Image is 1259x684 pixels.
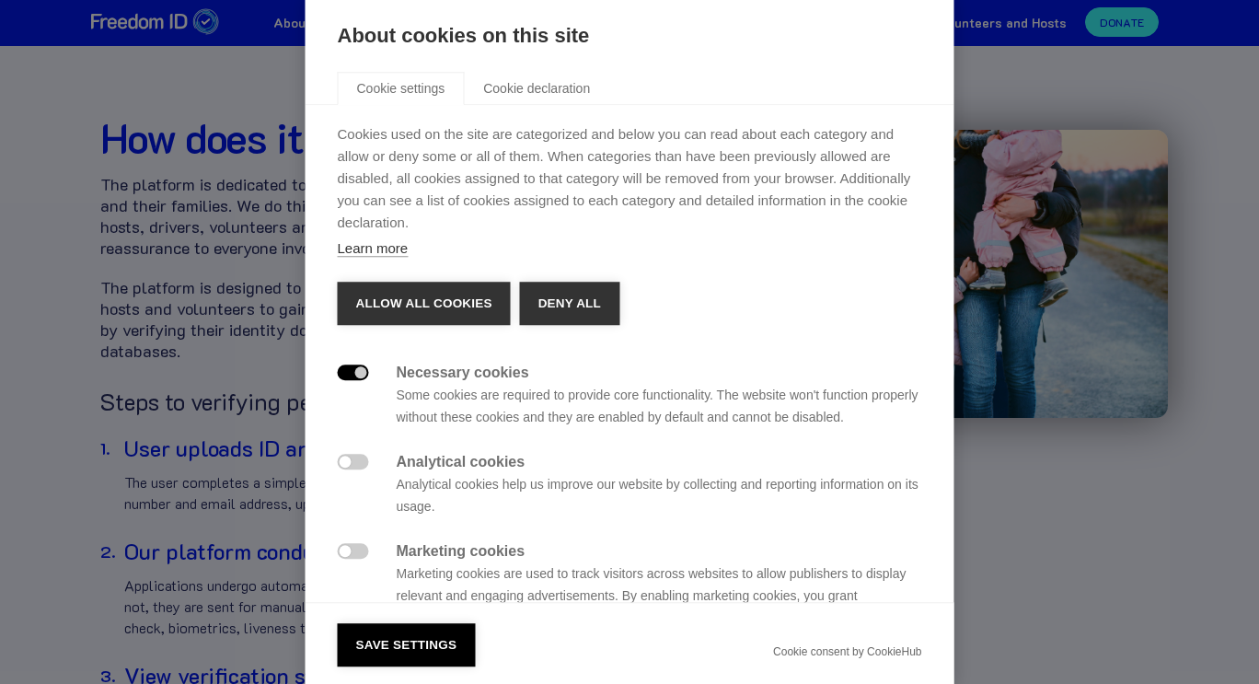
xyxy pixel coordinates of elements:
a: Cookie declaration [464,72,609,105]
label:  [338,543,369,559]
strong: About cookies on this site [338,24,590,47]
button: Deny all [520,282,619,326]
strong: Necessary cookies [397,365,529,380]
p: Some cookies are required to provide core functionality. The website won't function properly with... [397,384,922,428]
a: Cookie settings [338,72,465,105]
strong: Marketing cookies [397,543,526,559]
label:  [338,365,369,380]
label:  [338,454,369,470]
a: Cookie consent by CookieHub [773,645,921,658]
p: Cookies used on the site are categorized and below you can read about each category and allow or ... [338,123,922,234]
button: Allow all cookies [338,282,511,326]
a: Learn more [338,240,409,257]
p: Analytical cookies help us improve our website by collecting and reporting information on its usage. [397,473,922,517]
p: Marketing cookies are used to track visitors across websites to allow publishers to display relev... [397,562,922,629]
strong: Analytical cookies [397,454,526,470]
button: Save settings [338,623,476,667]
